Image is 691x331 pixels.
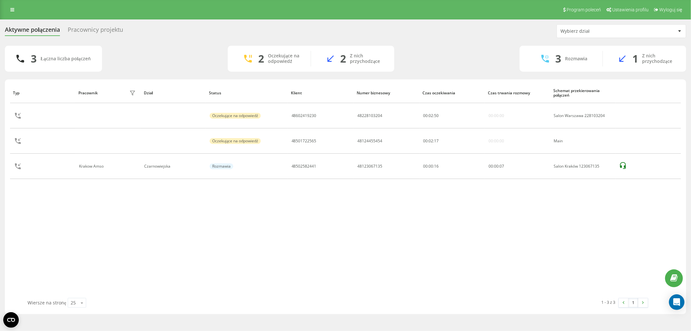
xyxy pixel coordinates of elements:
[489,113,504,118] div: 00:00:00
[488,91,547,95] div: Czas trwania rozmowy
[560,29,638,34] div: Wybierz dział
[210,163,233,169] div: Rozmawia
[423,113,439,118] div: : :
[554,164,612,169] div: Salon Kraków 123067135
[3,312,19,328] button: Open CMP widget
[494,163,499,169] span: 00
[78,91,98,95] div: Pracownik
[554,139,612,143] div: Main
[429,113,433,118] span: 02
[423,164,481,169] div: 00:00:16
[357,91,416,95] div: Numer biznesowy
[434,138,439,144] span: 17
[209,91,285,95] div: Status
[602,299,616,305] div: 1 - 3 z 3
[669,294,685,310] div: Open Intercom Messenger
[553,89,613,98] div: Schemat przekierowania połączeń
[292,164,317,169] div: 48502582441
[632,53,638,65] div: 1
[292,113,317,118] div: 48602419230
[423,91,482,95] div: Czas oczekiwania
[500,163,504,169] span: 07
[268,53,301,64] div: Oczekujące na odpowiedź
[68,26,123,36] div: Pracownicy projektu
[489,164,504,169] div: : :
[556,53,561,65] div: 3
[31,53,37,65] div: 3
[5,26,60,36] div: Aktywne połączenia
[434,113,439,118] span: 50
[210,138,261,144] div: Oczekujące na odpowiedź
[144,91,203,95] div: Dział
[628,298,638,307] a: 1
[259,53,264,65] div: 2
[567,7,601,12] span: Program poleceń
[554,113,612,118] div: Salon Warszawa 228103204
[28,300,66,306] span: Wiersze na stronę
[642,53,676,64] div: Z nich przychodzące
[350,53,385,64] div: Z nich przychodzące
[612,7,649,12] span: Ustawienia profilu
[489,139,504,143] div: 00:00:00
[357,164,382,169] div: 48123067135
[340,53,346,65] div: 2
[292,139,317,143] div: 48501722565
[144,164,202,169] div: Czarnowiejska
[659,7,682,12] span: Wyloguj się
[423,139,439,143] div: : :
[489,163,493,169] span: 00
[13,91,72,95] div: Typ
[429,138,433,144] span: 02
[79,164,105,169] div: Krakow Amso
[357,113,382,118] div: 48228103204
[565,56,588,62] div: Rozmawia
[357,139,382,143] div: 48124455454
[40,56,90,62] div: Łączna liczba połączeń
[210,113,261,119] div: Oczekujące na odpowiedź
[423,113,428,118] span: 00
[291,91,351,95] div: Klient
[423,138,428,144] span: 00
[71,300,76,306] div: 25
